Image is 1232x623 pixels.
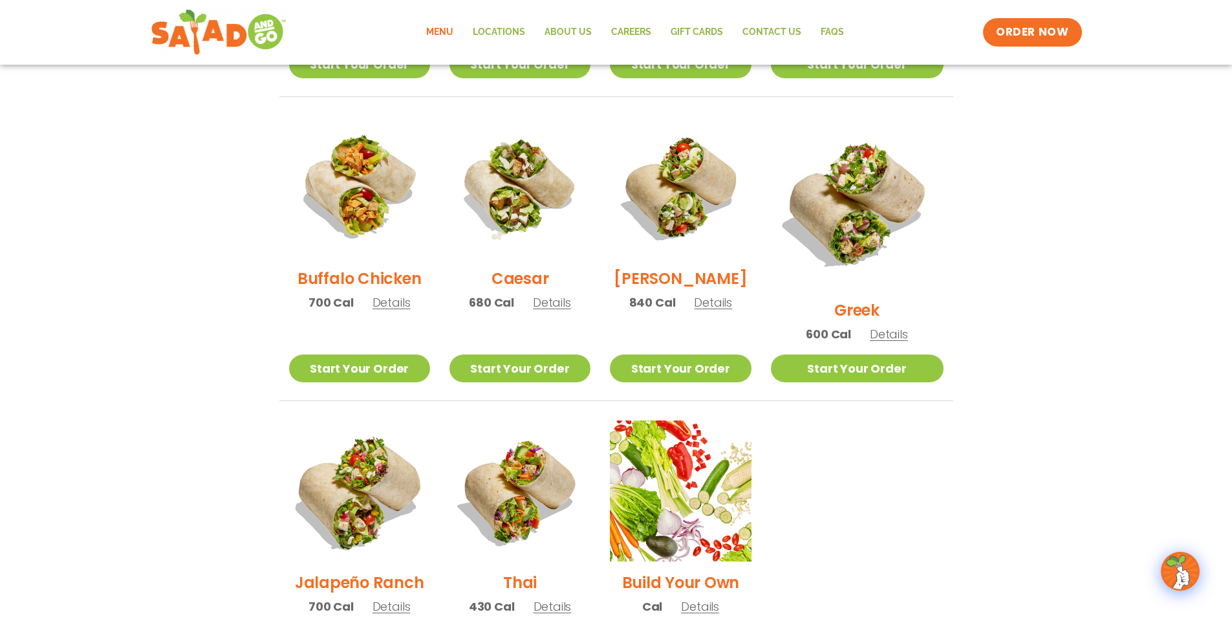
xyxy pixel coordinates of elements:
span: Details [681,598,719,615]
a: Careers [601,17,661,47]
img: Product photo for Thai Wrap [449,421,590,562]
span: 700 Cal [308,294,354,311]
img: Product photo for Jalapeño Ranch Wrap [276,408,442,574]
a: Start Your Order [289,355,430,382]
img: new-SAG-logo-768×292 [151,6,287,58]
span: ORDER NOW [996,25,1068,40]
span: 600 Cal [806,325,851,343]
span: 700 Cal [308,598,354,615]
h2: Build Your Own [622,571,740,594]
span: 430 Cal [469,598,515,615]
nav: Menu [416,17,854,47]
h2: [PERSON_NAME] [614,267,747,290]
a: Start Your Order [610,355,751,382]
img: Product photo for Cobb Wrap [610,116,751,257]
span: 680 Cal [469,294,514,311]
a: About Us [535,17,601,47]
img: Product photo for Greek Wrap [771,116,944,289]
img: Product photo for Caesar Wrap [449,116,590,257]
span: Details [534,598,572,615]
h2: Buffalo Chicken [297,267,421,290]
img: Product photo for Build Your Own [610,421,751,562]
h2: Jalapeño Ranch [295,571,424,594]
img: Product photo for Buffalo Chicken Wrap [289,116,430,257]
span: 840 Cal [629,294,676,311]
span: Details [870,326,908,342]
a: ORDER NOW [983,18,1081,47]
a: Start Your Order [449,355,590,382]
img: wpChatIcon [1162,553,1198,589]
a: Start Your Order [771,355,944,382]
h2: Caesar [492,267,549,290]
a: FAQs [811,17,854,47]
a: Contact Us [733,17,811,47]
span: Details [533,294,571,311]
span: Details [373,294,411,311]
h2: Thai [503,571,537,594]
a: GIFT CARDS [661,17,733,47]
a: Locations [463,17,535,47]
span: Details [694,294,732,311]
span: Cal [642,598,662,615]
h2: Greek [834,299,880,322]
a: Menu [416,17,463,47]
span: Details [373,598,411,615]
